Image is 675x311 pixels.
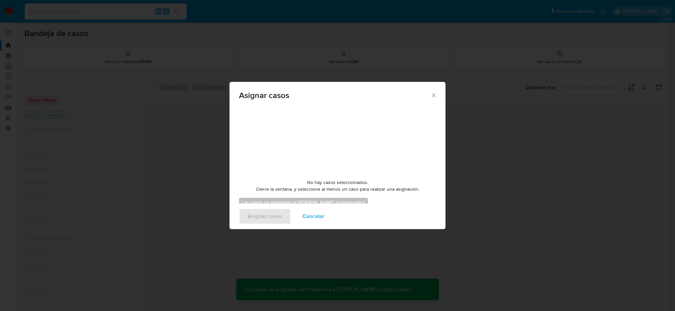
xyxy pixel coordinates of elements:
[430,92,436,98] button: Cerrar ventana
[230,82,446,229] div: assign-modal
[239,91,430,99] span: Asignar casos
[242,199,365,206] b: Los casos se asignarán a [PERSON_NAME] (cesgonzalez)
[294,208,333,224] button: Cancelar
[256,186,419,193] span: Cierre la ventana, y seleccione al menos un caso para realizar una asignación.
[287,106,388,174] img: yH5BAEAAAAALAAAAAABAAEAAAIBRAA7
[302,209,324,224] span: Cancelar
[307,179,368,186] span: No hay casos seleccionados.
